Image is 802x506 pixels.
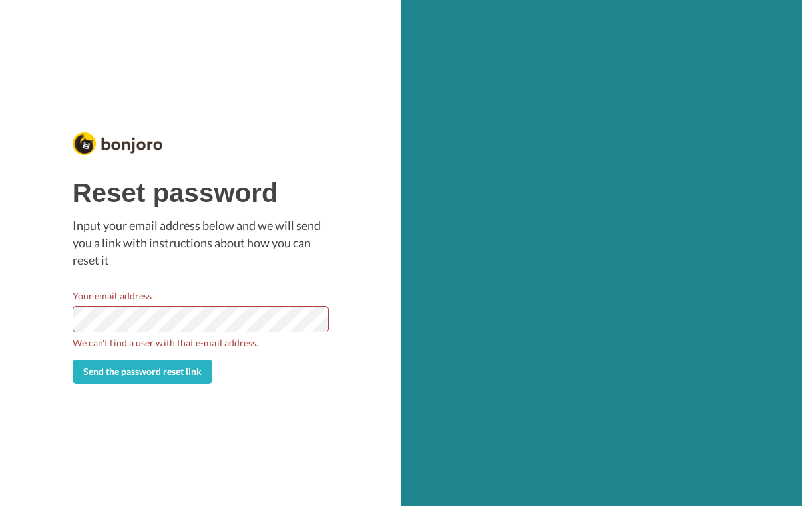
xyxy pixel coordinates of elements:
[73,178,329,207] h1: Reset password
[73,360,212,384] button: Send the password reset link
[83,366,202,377] span: Send the password reset link
[73,336,329,350] b: We can't find a user with that e-mail address.
[73,217,329,269] p: Input your email address below and we will send you a link with instructions about how you can re...
[73,289,152,303] label: Your email address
